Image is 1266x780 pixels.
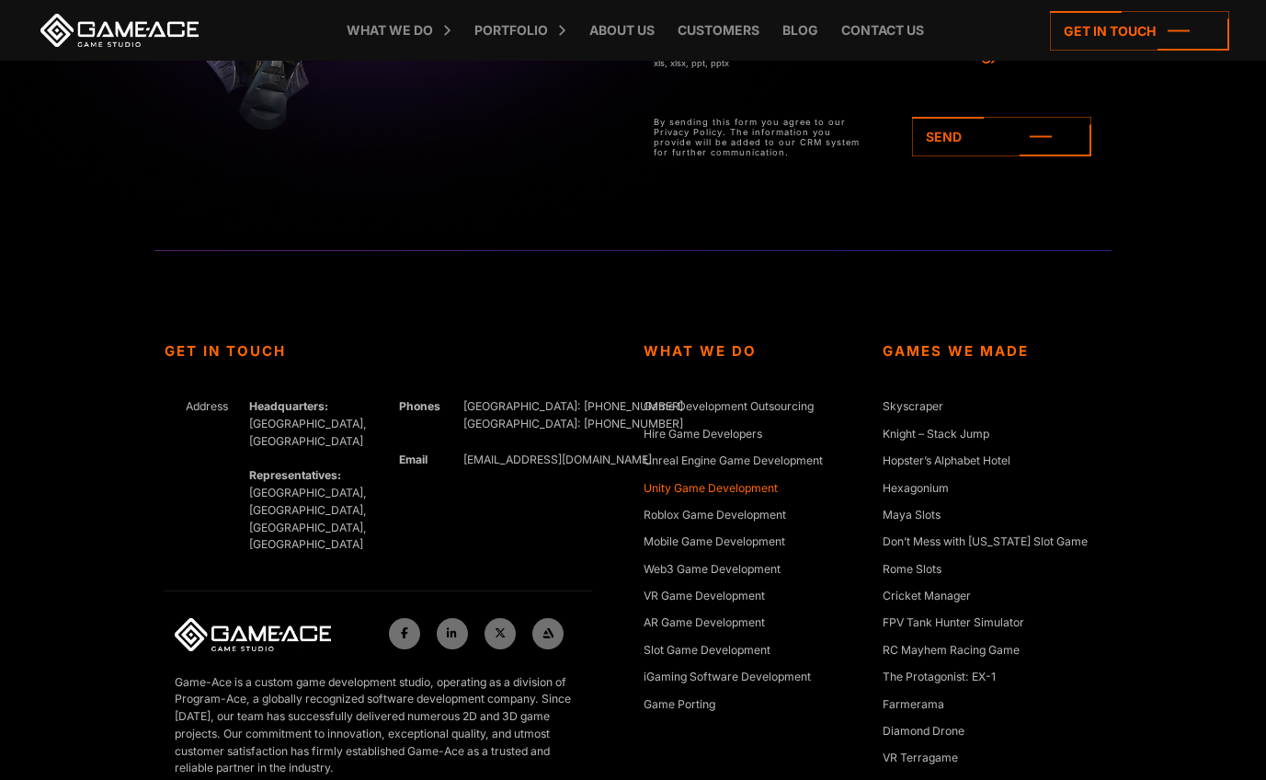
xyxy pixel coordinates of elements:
[249,468,341,482] strong: Representatives:
[644,642,770,660] a: Slot Game Development
[644,669,811,687] a: iGaming Software Development
[883,426,989,444] a: Knight – Stack Jump
[883,343,1101,361] strong: Games We Made
[987,38,1091,65] a: Attach files
[883,696,944,715] a: Farmerama
[463,417,683,430] span: [GEOGRAPHIC_DATA]: [PHONE_NUMBER]
[165,343,592,361] strong: Get In Touch
[883,507,941,525] a: Maya Slots
[644,343,862,361] strong: What We Do
[463,399,683,413] span: [GEOGRAPHIC_DATA]: [PHONE_NUMBER]
[883,723,964,741] a: Diamond Drone
[883,453,1010,471] a: Hopster’s Alphabet Hotel
[644,696,715,715] a: Game Porting
[644,561,781,579] a: Web3 Game Development
[1013,45,1091,63] span: Attach files
[883,588,971,606] a: Cricket Manager
[883,669,996,687] a: The Protagonist: EX-1
[644,507,786,525] a: Roblox Game Development
[883,750,958,768] a: VR Terragame
[644,533,785,552] a: Mobile Game Development
[186,399,228,413] span: Address
[883,614,1024,633] a: FPV Tank Hunter Simulator
[1050,11,1229,51] a: Get in touch
[654,117,862,158] p: By sending this form you agree to our Privacy Policy. The information you provide will be added t...
[239,398,368,554] div: [GEOGRAPHIC_DATA], [GEOGRAPHIC_DATA] [GEOGRAPHIC_DATA], [GEOGRAPHIC_DATA], [GEOGRAPHIC_DATA], [GE...
[644,588,765,606] a: VR Game Development
[644,453,823,471] a: Unreal Engine Game Development
[463,453,652,466] a: [EMAIL_ADDRESS][DOMAIN_NAME]
[883,642,1020,660] a: RC Mayhem Racing Game
[399,453,428,466] strong: Email
[883,533,1088,552] a: Don’t Mess with [US_STATE] Slot Game
[249,399,328,413] strong: Headquarters:
[912,117,1091,156] a: Send
[644,614,765,633] a: AR Game Development
[883,480,949,499] a: Hexagonium
[644,398,814,417] a: Game Development Outsourcing
[883,561,941,579] a: Rome Slots
[399,399,440,413] strong: Phones
[644,480,778,499] a: Unity Game Development
[175,618,331,651] img: Game-Ace Logo
[883,398,943,417] a: Skyscraper
[175,674,581,778] p: Game-Ace is a custom game development studio, operating as a division of Program-Ace, a globally ...
[644,426,762,444] a: Hire Game Developers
